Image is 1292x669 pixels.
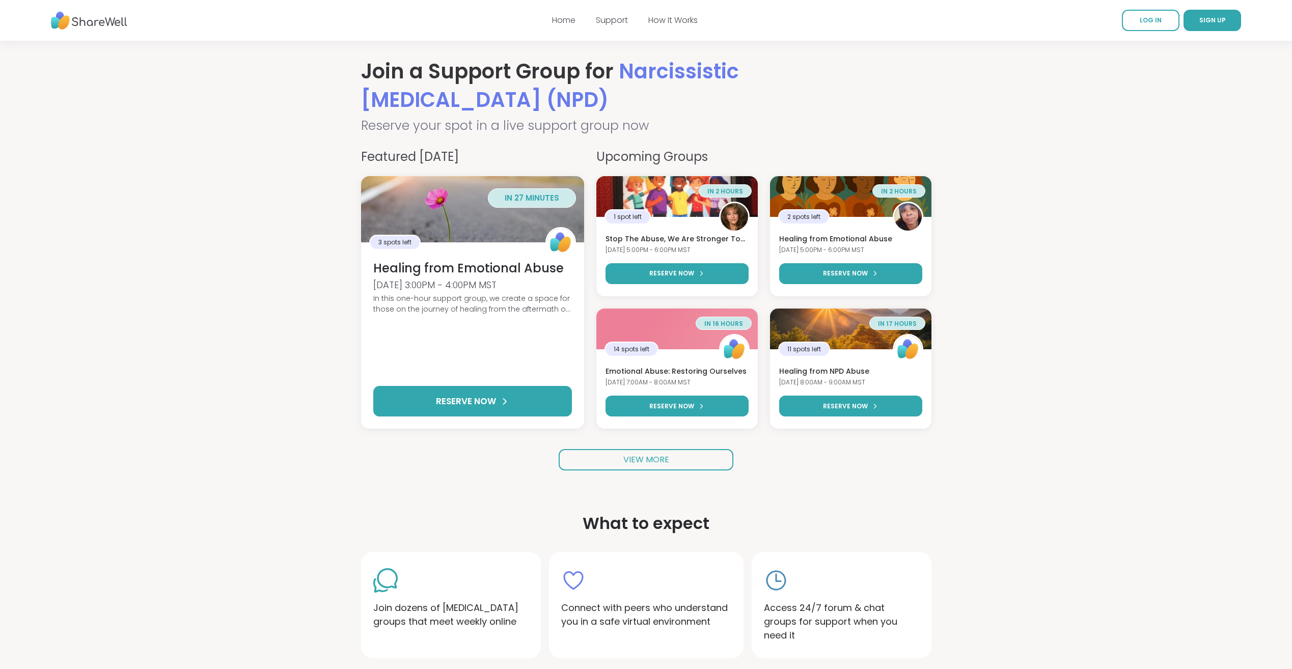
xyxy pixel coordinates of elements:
[361,148,584,166] h4: Featured [DATE]
[823,402,868,411] span: RESERVE NOW
[894,203,922,231] img: Coach_T
[721,336,748,363] img: ShareWell
[606,234,749,244] h3: Stop The Abuse, We Are Stronger Together
[779,396,922,416] button: RESERVE NOW
[378,238,411,247] span: 3 spots left
[606,396,749,416] button: RESERVE NOW
[779,378,922,387] div: [DATE] 8:00AM - 9:00AM MST
[361,176,584,242] img: Healing from Emotional Abuse
[606,263,749,284] button: RESERVE NOW
[764,601,919,642] p: Access 24/7 forum & chat groups for support when you need it
[878,319,917,328] span: in 17 hours
[596,14,628,26] a: Support
[361,57,739,114] span: Narcissistic [MEDICAL_DATA] (NPD)
[559,449,733,470] a: VIEW MORE
[623,454,669,465] span: VIEW MORE
[606,246,749,255] div: [DATE] 5:00PM - 6:00PM MST
[596,309,758,349] img: Emotional Abuse: Restoring Ourselves
[606,367,749,377] h3: Emotional Abuse: Restoring Ourselves
[1140,16,1162,24] span: LOG IN
[373,278,572,291] div: [DATE] 3:00PM - 4:00PM MST
[596,148,931,166] h4: Upcoming Groups
[779,246,922,255] div: [DATE] 5:00PM - 6:00PM MST
[552,14,575,26] a: Home
[648,14,698,26] a: How It Works
[361,116,931,135] h2: Reserve your spot in a live support group now
[779,234,922,244] h3: Healing from Emotional Abuse
[373,386,572,416] button: RESERVE NOW
[649,269,694,278] span: RESERVE NOW
[606,378,749,387] div: [DATE] 7:00AM - 8:00AM MST
[1199,16,1226,24] span: SIGN UP
[649,402,694,411] span: RESERVE NOW
[614,345,649,354] span: 14 spots left
[51,7,127,35] img: ShareWell Nav Logo
[881,187,917,196] span: in 2 hours
[787,345,821,354] span: 11 spots left
[770,309,931,349] img: Healing from NPD Abuse
[583,511,709,536] h4: What to expect
[823,269,868,278] span: RESERVE NOW
[373,293,572,315] div: In this one-hour support group, we create a space for those on the journey of healing from the af...
[596,176,758,217] img: Stop The Abuse, We Are Stronger Together
[505,192,559,203] span: in 27 minutes
[770,176,931,217] img: Healing from Emotional Abuse
[1122,10,1179,31] a: LOG IN
[373,601,529,628] p: Join dozens of [MEDICAL_DATA] groups that meet weekly online
[373,260,572,277] h3: Healing from Emotional Abuse
[779,367,922,377] h3: Healing from NPD Abuse
[721,203,748,231] img: darlenelin13
[779,263,922,284] button: RESERVE NOW
[894,336,922,363] img: ShareWell
[547,229,574,256] img: ShareWell
[561,601,731,628] p: Connect with peers who understand you in a safe virtual environment
[1184,10,1241,31] button: SIGN UP
[436,395,496,408] span: RESERVE NOW
[361,57,931,114] h1: Join a Support Group for
[704,319,743,328] span: in 16 hours
[614,212,642,221] span: 1 spot left
[787,212,820,221] span: 2 spots left
[707,187,743,196] span: in 2 hours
